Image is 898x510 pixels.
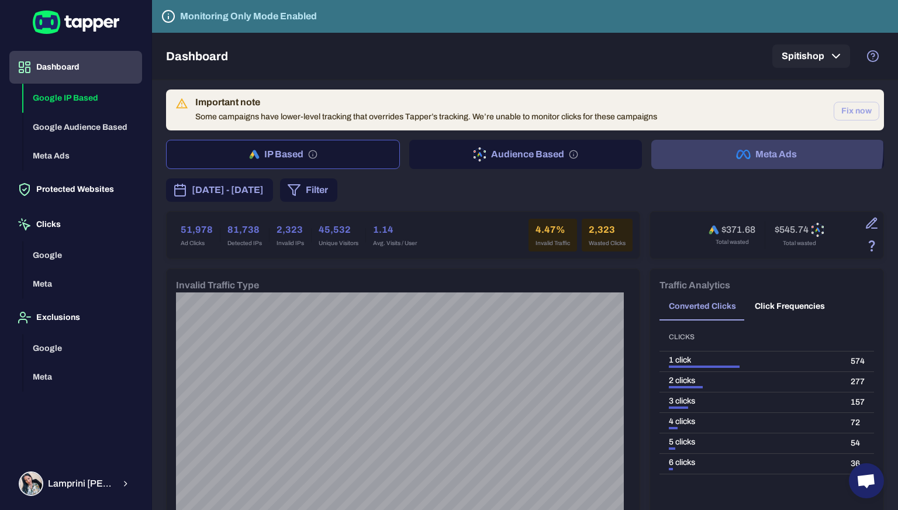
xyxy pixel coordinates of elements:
button: Google IP Based [23,84,142,113]
a: Protected Websites [9,184,142,194]
h6: $545.74 [775,224,809,236]
a: Exclusions [9,312,142,322]
h6: 4.47% [536,223,570,237]
div: 2 clicks [669,375,832,386]
span: Ad Clicks [181,239,213,247]
h6: 81,738 [227,223,262,237]
span: Invalid IPs [277,239,304,247]
button: Spitishop [772,44,850,68]
h5: Dashboard [166,49,228,63]
span: Wasted Clicks [589,239,626,247]
td: 54 [841,433,874,454]
button: Click Frequencies [745,292,834,321]
div: Ανοιχτή συνομιλία [849,463,884,498]
div: 6 clicks [669,457,832,468]
div: 1 click [669,355,832,366]
button: Meta [23,363,142,392]
h6: 2,323 [277,223,304,237]
a: Meta Ads [23,150,142,160]
button: IP Based [166,140,400,169]
button: Meta Ads [651,140,884,169]
div: 3 clicks [669,396,832,406]
button: Estimation based on the quantity of invalid click x cost-per-click. [862,236,882,256]
h6: 2,323 [589,223,626,237]
button: Lamprini ReppaLamprini [PERSON_NAME] [9,467,142,501]
img: Lamprini Reppa [20,473,42,495]
button: Google Audience Based [23,113,142,142]
a: Meta [23,371,142,381]
div: Important note [195,97,657,108]
button: Clicks [9,208,142,241]
svg: IP based: Search, Display, and Shopping. [308,150,317,159]
button: Google [23,334,142,363]
span: Detected IPs [227,239,262,247]
button: Converted Clicks [659,292,745,321]
button: Filter [280,178,337,202]
span: Unique Visitors [319,239,358,247]
a: Google IP Based [23,92,142,102]
span: Total wasted [783,239,816,247]
span: Avg. Visits / User [373,239,417,247]
button: Google [23,241,142,270]
td: 574 [841,352,874,372]
button: Meta Ads [23,142,142,171]
a: Google Audience Based [23,121,142,131]
a: Meta [23,278,142,288]
button: Audience Based [409,140,642,169]
svg: Tapper is not blocking any fraudulent activity for this domain [161,9,175,23]
td: 36 [841,454,874,474]
h6: 1.14 [373,223,417,237]
a: Google [23,342,142,352]
h6: $371.68 [721,224,755,236]
span: Invalid Traffic [536,239,570,247]
h6: 51,978 [181,223,213,237]
h6: 45,532 [319,223,358,237]
h6: Invalid Traffic Type [176,278,259,292]
td: 277 [841,372,874,392]
span: [DATE] - [DATE] [192,183,264,197]
button: Fix now [834,102,879,120]
td: 157 [841,392,874,413]
div: Some campaigns have lower-level tracking that overrides Tapper’s tracking. We’re unable to monito... [195,93,657,127]
a: Dashboard [9,61,142,71]
button: Meta [23,270,142,299]
a: Clicks [9,219,142,229]
td: 72 [841,413,874,433]
span: Total wasted [716,238,749,246]
div: 5 clicks [669,437,832,447]
span: Lamprini [PERSON_NAME] [48,478,114,490]
button: [DATE] - [DATE] [166,178,273,202]
div: 4 clicks [669,416,832,427]
button: Dashboard [9,51,142,84]
a: Google [23,249,142,259]
svg: Audience based: Search, Display, Shopping, Video Performance Max, Demand Generation [569,150,578,159]
button: Protected Websites [9,173,142,206]
h6: Monitoring Only Mode Enabled [180,9,317,23]
h6: Traffic Analytics [659,278,730,292]
th: Clicks [659,323,841,352]
button: Exclusions [9,301,142,334]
